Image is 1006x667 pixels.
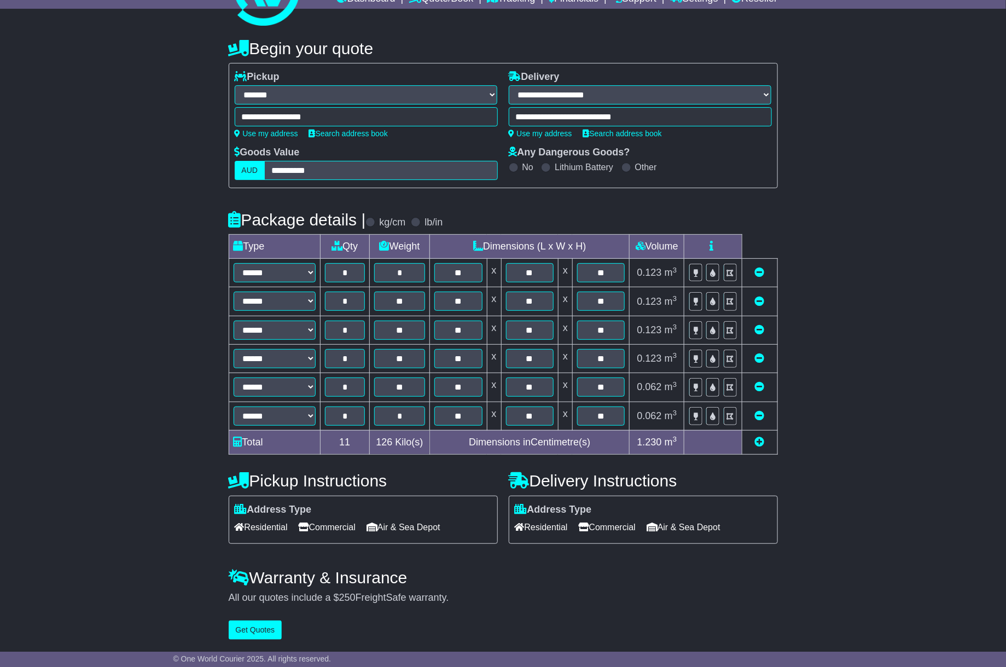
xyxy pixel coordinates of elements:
a: Remove this item [755,296,765,307]
td: x [558,402,572,430]
td: Qty [320,235,370,259]
span: 0.123 [637,353,662,364]
label: lb/in [425,217,443,229]
td: Type [229,235,320,259]
td: Dimensions (L x W x H) [430,235,630,259]
a: Remove this item [755,353,765,364]
sup: 3 [673,323,677,331]
span: m [665,410,677,421]
a: Remove this item [755,381,765,392]
span: m [665,437,677,448]
span: m [665,324,677,335]
label: Address Type [515,504,592,516]
h4: Delivery Instructions [509,472,778,490]
span: 250 [339,592,356,603]
td: Weight [370,235,430,259]
td: Volume [630,235,684,259]
td: x [558,345,572,373]
td: x [558,316,572,344]
span: Commercial [579,519,636,536]
a: Search address book [309,129,388,138]
h4: Warranty & Insurance [229,569,778,587]
span: m [665,353,677,364]
span: Air & Sea Depot [647,519,720,536]
td: x [487,316,501,344]
span: 0.123 [637,324,662,335]
span: 126 [376,437,393,448]
label: Any Dangerous Goods? [509,147,630,159]
td: Kilo(s) [370,430,430,454]
span: m [665,381,677,392]
a: Use my address [235,129,298,138]
h4: Begin your quote [229,39,778,57]
div: All our quotes include a $ FreightSafe warranty. [229,592,778,604]
span: Residential [235,519,288,536]
span: 0.123 [637,267,662,278]
td: Dimensions in Centimetre(s) [430,430,630,454]
span: Commercial [299,519,356,536]
label: Pickup [235,71,280,83]
td: x [558,373,572,402]
span: 1.230 [637,437,662,448]
label: Goods Value [235,147,300,159]
td: 11 [320,430,370,454]
td: x [558,287,572,316]
td: x [487,259,501,287]
a: Use my address [509,129,572,138]
td: x [487,402,501,430]
sup: 3 [673,435,677,443]
a: Search address book [583,129,662,138]
a: Add new item [755,437,765,448]
a: Remove this item [755,324,765,335]
span: 0.062 [637,381,662,392]
sup: 3 [673,409,677,417]
label: Delivery [509,71,560,83]
sup: 3 [673,294,677,303]
label: AUD [235,161,265,180]
a: Remove this item [755,410,765,421]
a: Remove this item [755,267,765,278]
td: x [558,259,572,287]
label: Lithium Battery [555,162,613,172]
span: © One World Courier 2025. All rights reserved. [173,654,332,663]
td: Total [229,430,320,454]
span: m [665,296,677,307]
label: No [522,162,533,172]
label: kg/cm [379,217,405,229]
label: Other [635,162,657,172]
sup: 3 [673,266,677,274]
h4: Package details | [229,211,366,229]
label: Address Type [235,504,312,516]
span: 0.123 [637,296,662,307]
h4: Pickup Instructions [229,472,498,490]
span: 0.062 [637,410,662,421]
sup: 3 [673,351,677,359]
td: x [487,373,501,402]
td: x [487,345,501,373]
sup: 3 [673,380,677,388]
span: Residential [515,519,568,536]
td: x [487,287,501,316]
button: Get Quotes [229,620,282,640]
span: Air & Sea Depot [367,519,440,536]
span: m [665,267,677,278]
